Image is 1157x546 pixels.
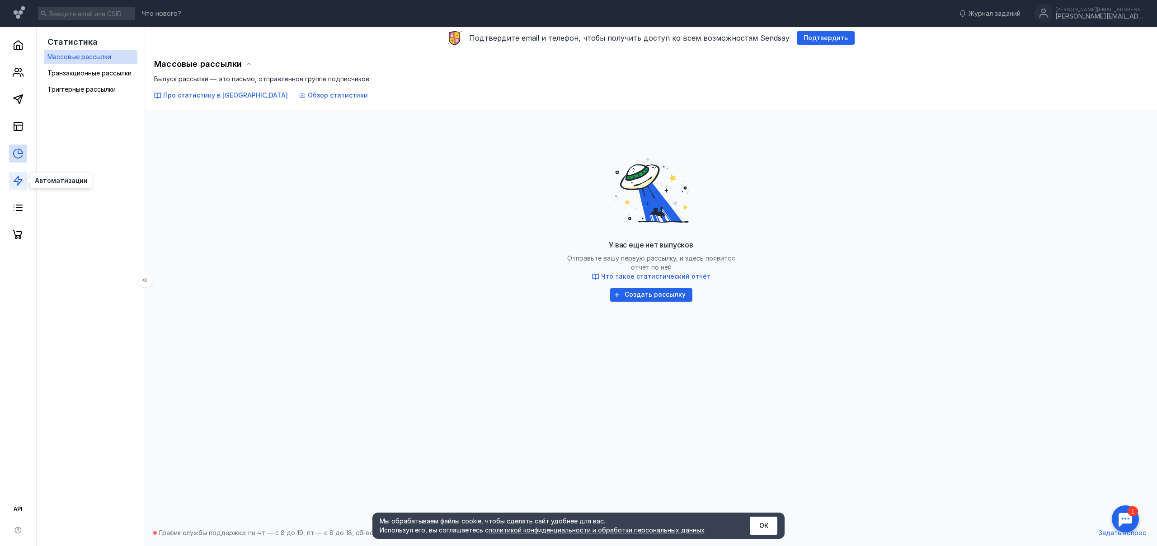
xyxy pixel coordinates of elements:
button: Создать рассылку [610,288,692,302]
span: Выпуск рассылки — это письмо, отправленное группе подписчиков [154,75,369,83]
button: Что такое статистический отчёт [592,272,710,281]
div: [PERSON_NAME][EMAIL_ADDRESS][DEMOGRAPHIC_DATA][DOMAIN_NAME] [1055,13,1146,20]
span: У вас еще нет выпусков [609,240,693,249]
span: Про статистику в [GEOGRAPHIC_DATA] [163,91,288,99]
span: Отправьте вашу первую рассылку, и здесь появится отчёт по ней [561,254,742,281]
span: Создать рассылку [625,291,686,299]
a: политикой конфиденциальности и обработки персональных данных [489,526,705,534]
span: Массовые рассылки [154,59,242,69]
span: График службы поддержки: пн-чт — с 8 до 19, пт — с 8 до 18, сб-вс — с 10 до 18 (мск) [159,529,432,537]
span: Журнал заданий [969,9,1021,18]
button: Обзор статистики [299,91,368,100]
a: Массовые рассылки [44,50,137,64]
div: Мы обрабатываем файлы cookie, чтобы сделать сайт удобнее для вас. Используя его, вы соглашаетесь c [380,517,728,535]
span: Статистика [47,37,98,47]
div: 1 [20,5,31,15]
span: Триггерные рассылки [47,85,116,93]
div: [PERSON_NAME][EMAIL_ADDRESS][DEMOGRAPHIC_DATA][DOMAIN_NAME] [1055,7,1146,12]
input: Введите email или CSID [38,7,135,20]
span: Транзакционные рассылки [47,69,132,77]
a: Транзакционные рассылки [44,66,137,80]
span: Что такое статистический отчёт [601,272,710,280]
button: Задать вопрос [1094,526,1151,540]
a: Триггерные рассылки [44,82,137,97]
a: Журнал заданий [955,9,1025,18]
button: Подтвердить [797,31,855,45]
span: Подтвердить [804,34,848,42]
a: Что нового? [137,10,186,17]
button: Про статистику в [GEOGRAPHIC_DATA] [154,91,288,100]
button: ОК [750,517,777,535]
span: Задать вопрос [1099,529,1146,537]
span: Обзор статистики [308,91,368,99]
span: Автоматизации [35,177,88,184]
span: Что нового? [142,10,181,17]
span: Подтвердите email и телефон, чтобы получить доступ ко всем возможностям Sendsay [469,33,790,42]
span: Массовые рассылки [47,53,111,61]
